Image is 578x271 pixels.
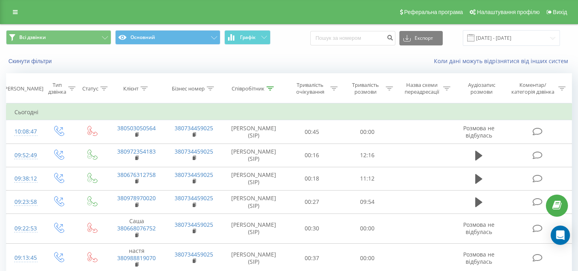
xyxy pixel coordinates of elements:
[117,194,156,202] a: 380978970020
[117,148,156,155] a: 380972354183
[3,85,43,92] div: [PERSON_NAME]
[6,57,56,65] button: Скинути фільтри
[223,214,285,244] td: [PERSON_NAME] (SIP)
[285,167,340,190] td: 00:18
[399,31,443,45] button: Експорт
[340,144,395,167] td: 12:16
[14,148,34,163] div: 09:52:49
[553,9,567,15] span: Вихід
[223,120,285,144] td: [PERSON_NAME] (SIP)
[223,144,285,167] td: [PERSON_NAME] (SIP)
[175,148,213,155] a: 380734459025
[460,82,503,95] div: Аудіозапис розмови
[285,190,340,214] td: 00:27
[463,124,495,139] span: Розмова не відбулась
[477,9,539,15] span: Налаштування профілю
[6,30,111,45] button: Всі дзвінки
[463,221,495,236] span: Розмова не відбулась
[115,30,220,45] button: Основний
[108,214,165,244] td: Саша
[463,250,495,265] span: Розмова не відбулась
[48,82,66,95] div: Тип дзвінка
[285,214,340,244] td: 00:30
[14,171,34,187] div: 09:38:12
[340,214,395,244] td: 00:00
[347,82,384,95] div: Тривалість розмови
[223,167,285,190] td: [PERSON_NAME] (SIP)
[175,171,213,179] a: 380734459025
[509,82,556,95] div: Коментар/категорія дзвінка
[172,85,205,92] div: Бізнес номер
[117,224,156,232] a: 380668076752
[285,120,340,144] td: 00:45
[175,250,213,258] a: 380734459025
[310,31,395,45] input: Пошук за номером
[402,82,441,95] div: Назва схеми переадресації
[292,82,329,95] div: Тривалість очікування
[117,254,156,262] a: 380988819070
[14,221,34,236] div: 09:22:53
[117,124,156,132] a: 380503050564
[175,194,213,202] a: 380734459025
[117,171,156,179] a: 380676312758
[175,124,213,132] a: 380734459025
[19,34,46,41] span: Всі дзвінки
[82,85,98,92] div: Статус
[224,30,271,45] button: Графік
[14,124,34,140] div: 10:08:47
[340,167,395,190] td: 11:12
[123,85,138,92] div: Клієнт
[340,120,395,144] td: 00:00
[175,221,213,228] a: 380734459025
[340,190,395,214] td: 09:54
[14,250,34,266] div: 09:13:45
[232,85,265,92] div: Співробітник
[6,104,572,120] td: Сьогодні
[551,226,570,245] div: Open Intercom Messenger
[240,35,256,40] span: Графік
[14,194,34,210] div: 09:23:58
[434,57,572,65] a: Коли дані можуть відрізнятися вiд інших систем
[285,144,340,167] td: 00:16
[404,9,463,15] span: Реферальна програма
[223,190,285,214] td: [PERSON_NAME] (SIP)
